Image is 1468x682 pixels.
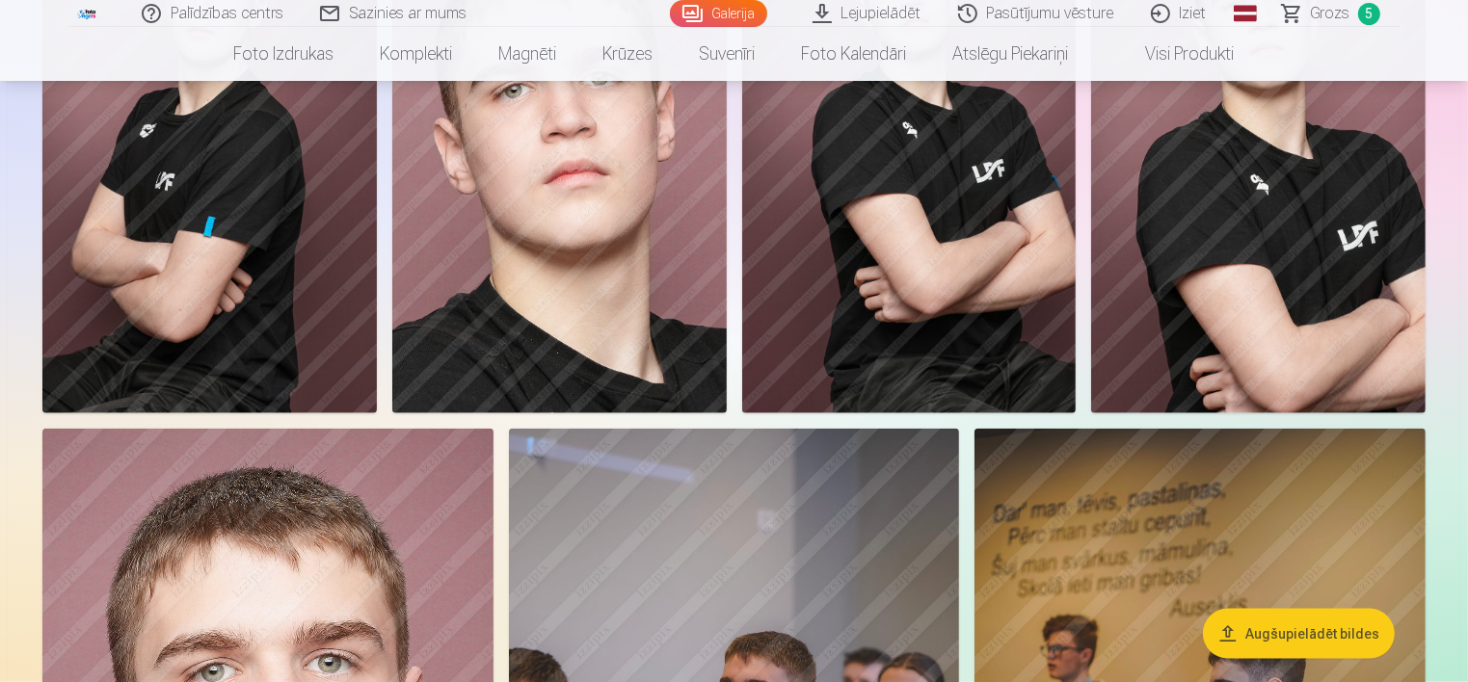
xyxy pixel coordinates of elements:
[580,27,677,81] a: Krūzes
[358,27,476,81] a: Komplekti
[779,27,930,81] a: Foto kalendāri
[77,8,98,19] img: /fa1
[1311,2,1350,25] span: Grozs
[930,27,1092,81] a: Atslēgu piekariņi
[476,27,580,81] a: Magnēti
[1092,27,1258,81] a: Visi produkti
[677,27,779,81] a: Suvenīri
[1203,609,1395,659] button: Augšupielādēt bildes
[211,27,358,81] a: Foto izdrukas
[1358,3,1380,25] span: 5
